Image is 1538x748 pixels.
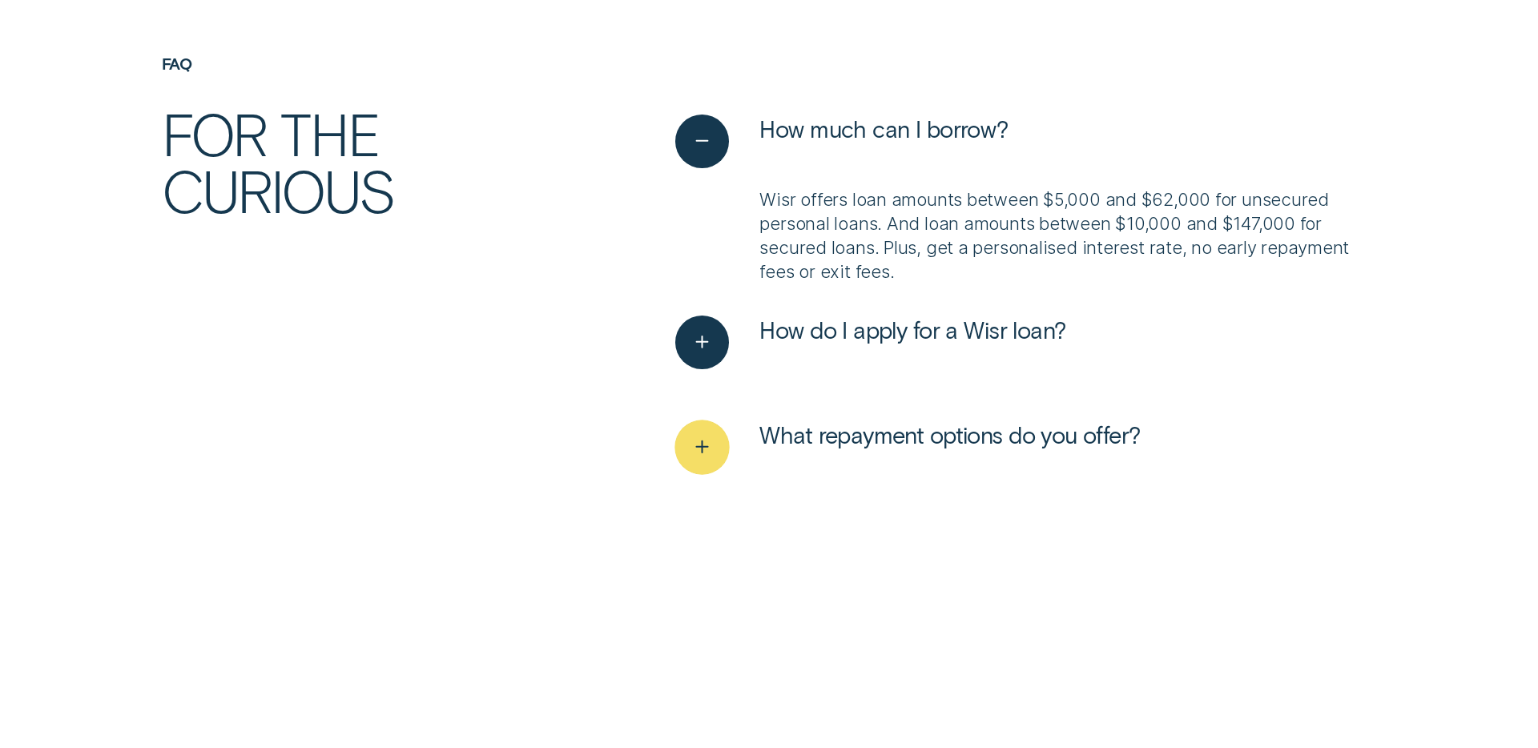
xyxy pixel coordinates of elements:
[675,420,1141,474] button: See more
[162,54,555,73] h4: FAQ
[759,316,1065,344] span: How do I apply for a Wisr loan?
[759,187,1376,284] p: Wisr offers loan amounts between $5,000 and $62,000 for unsecured personal loans. And loan amount...
[759,420,1140,449] span: What repayment options do you offer?
[162,105,555,219] h2: For the curious
[759,115,1008,143] span: How much can I borrow?
[675,316,1066,369] button: See more
[675,115,1009,168] button: See less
